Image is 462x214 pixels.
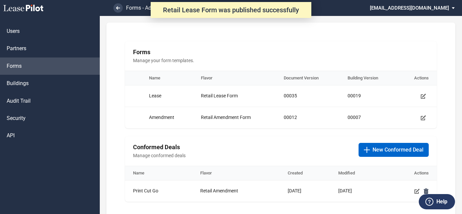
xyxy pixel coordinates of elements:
[7,115,26,122] span: Security
[7,45,26,52] span: Partners
[193,71,276,85] th: Flavor
[280,180,330,202] td: [DATE]
[383,166,437,180] th: Actions
[7,28,20,35] span: Users
[373,146,423,154] span: New Conformed Deal
[7,97,31,105] span: Audit Trail
[359,143,429,157] button: New Conformed Deal
[398,71,437,85] th: Actions
[330,166,383,180] th: Modified
[133,143,348,151] h2: Conformed Deals
[412,186,422,196] a: Edit conformed deal
[141,71,193,85] th: Name
[284,93,297,98] span: 00035
[7,132,15,139] span: API
[436,197,447,206] label: Help
[125,166,192,180] th: Name
[133,57,429,64] span: Manage your form templates.
[7,80,29,87] span: Buildings
[423,189,429,195] a: Delete conformed deal
[125,180,192,202] td: Print Cut Go
[348,93,361,98] span: 00019
[151,2,311,18] div: Retail Lease Form was published successfully
[340,71,398,85] th: Building Version
[149,93,161,98] span: Lease
[418,91,429,101] a: Manage form template
[201,93,238,98] span: Retail Lease Form
[419,194,455,209] button: Help
[149,115,174,120] span: Amendment
[330,180,383,202] td: [DATE]
[280,166,330,180] th: Created
[276,71,340,85] th: Document Version
[201,115,251,120] span: Retail Amendment Form
[418,112,429,123] a: Manage form template
[192,166,280,180] th: Flavor
[7,62,22,70] span: Forms
[133,153,348,159] span: Manage conformed deals
[348,115,361,120] span: 00007
[200,188,238,193] span: Retail Amendment
[284,115,297,120] span: 00012
[133,48,429,56] h2: Forms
